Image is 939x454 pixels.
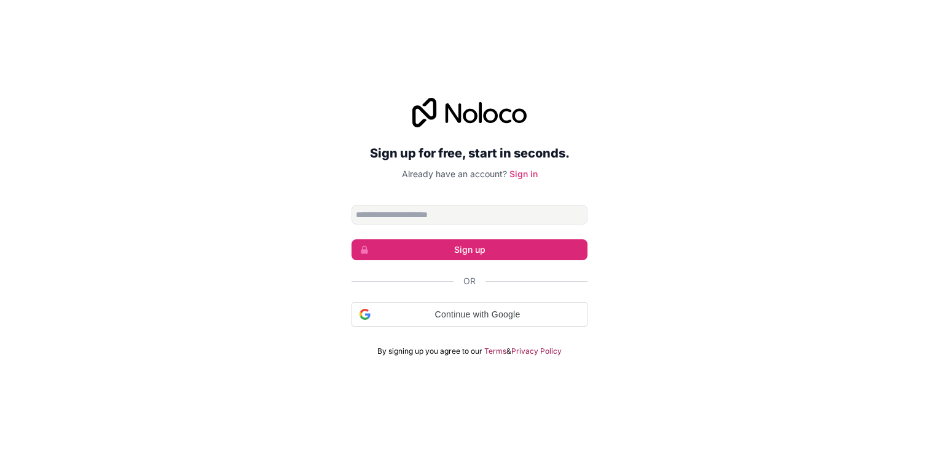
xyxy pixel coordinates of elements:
[484,346,506,356] a: Terms
[509,169,538,179] a: Sign in
[463,275,476,287] span: Or
[511,346,562,356] a: Privacy Policy
[352,205,587,225] input: Email address
[377,346,482,356] span: By signing up you agree to our
[352,302,587,327] div: Continue with Google
[375,308,580,321] span: Continue with Google
[352,142,587,164] h2: Sign up for free, start in seconds.
[402,169,507,179] span: Already have an account?
[352,239,587,260] button: Sign up
[506,346,511,356] span: &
